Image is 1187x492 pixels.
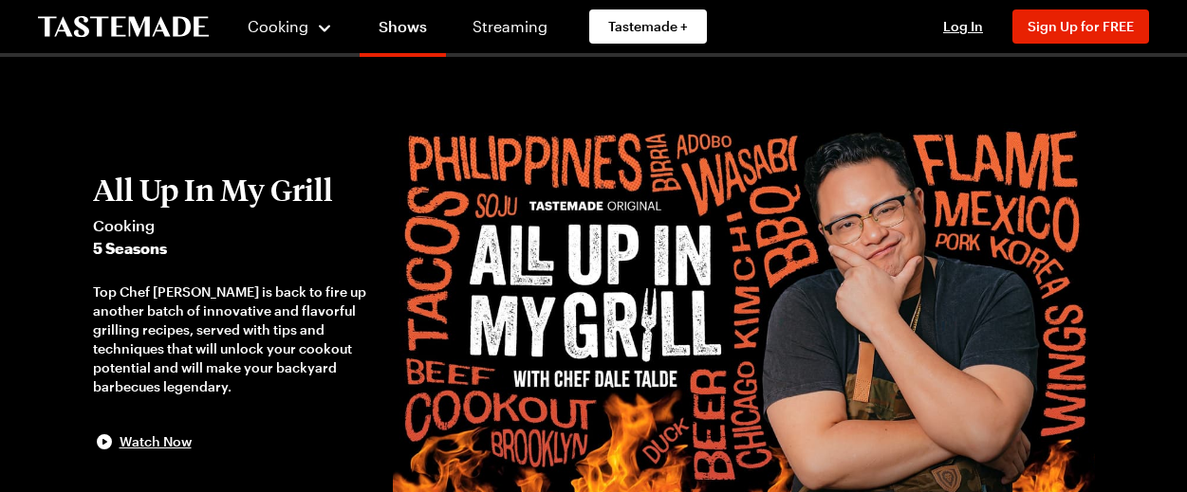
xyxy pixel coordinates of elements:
[943,18,983,34] span: Log In
[1028,18,1134,34] span: Sign Up for FREE
[247,4,333,49] button: Cooking
[360,4,446,57] a: Shows
[93,214,375,237] span: Cooking
[120,432,192,451] span: Watch Now
[248,17,308,35] span: Cooking
[93,173,375,207] h2: All Up In My Grill
[93,237,375,260] span: 5 Seasons
[93,173,375,453] button: All Up In My GrillCooking5 SeasonsTop Chef [PERSON_NAME] is back to fire up another batch of inno...
[38,16,209,38] a: To Tastemade Home Page
[589,9,707,44] a: Tastemade +
[1012,9,1149,44] button: Sign Up for FREE
[93,282,375,396] div: Top Chef [PERSON_NAME] is back to fire up another batch of innovative and flavorful grilling reci...
[925,17,1001,36] button: Log In
[608,17,688,36] span: Tastemade +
